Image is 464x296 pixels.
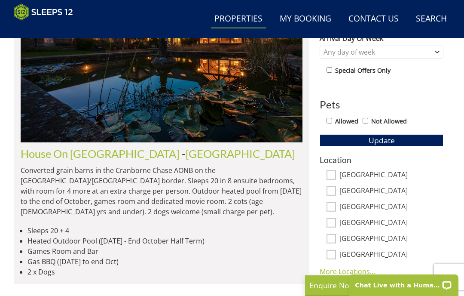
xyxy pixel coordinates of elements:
[335,117,358,126] label: Allowed
[14,3,73,21] img: Sleeps 12
[339,171,443,180] label: [GEOGRAPHIC_DATA]
[27,256,302,267] li: Gas BBQ ([DATE] to end Oct)
[320,155,443,164] h3: Location
[27,225,302,236] li: Sleeps 20 + 4
[320,46,443,59] div: Combobox
[182,147,295,160] span: -
[339,203,443,212] label: [GEOGRAPHIC_DATA]
[321,47,433,57] div: Any day of week
[343,269,464,296] iframe: LiveChat chat widget
[339,250,443,260] label: [GEOGRAPHIC_DATA]
[339,187,443,196] label: [GEOGRAPHIC_DATA]
[339,219,443,228] label: [GEOGRAPHIC_DATA]
[309,280,438,291] p: Enquire Now
[211,9,266,29] a: Properties
[369,135,395,145] span: Update
[21,147,180,160] a: House On [GEOGRAPHIC_DATA]
[27,267,302,277] li: 2 x Dogs
[276,9,335,29] a: My Booking
[320,99,443,110] h3: Pets
[345,9,402,29] a: Contact Us
[186,147,295,160] a: [GEOGRAPHIC_DATA]
[412,9,450,29] a: Search
[21,165,302,217] p: Converted grain barns in the Cranborne Chase AONB on the [GEOGRAPHIC_DATA]/[GEOGRAPHIC_DATA] bord...
[9,26,100,33] iframe: Customer reviews powered by Trustpilot
[371,117,407,126] label: Not Allowed
[339,234,443,244] label: [GEOGRAPHIC_DATA]
[320,267,375,276] a: More Locations...
[27,246,302,256] li: Games Room and Bar
[335,66,391,75] label: Special Offers Only
[27,236,302,246] li: Heated Outdoor Pool ([DATE] - End October Half Term)
[320,134,443,146] button: Update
